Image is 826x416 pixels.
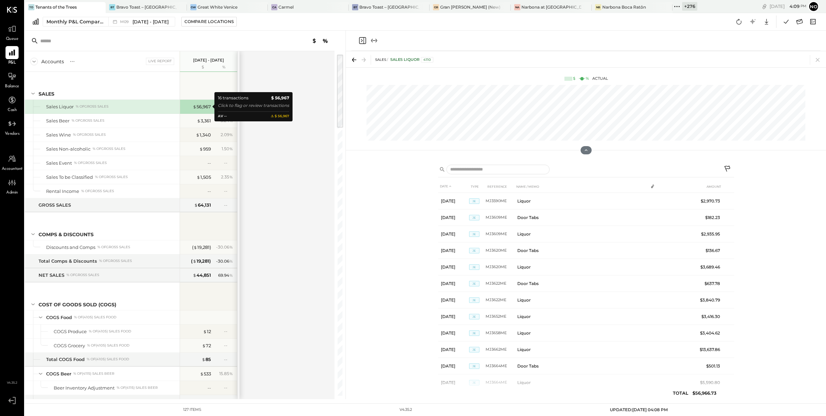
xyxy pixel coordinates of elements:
[39,258,97,264] div: Total Comps & Discounts
[197,174,211,180] div: 1,505
[438,292,469,308] td: [DATE]
[193,104,197,109] span: $
[196,132,200,138] span: $
[81,189,114,194] div: % of GROSS SALES
[486,193,515,209] td: MJ3590ME
[486,358,515,374] td: MJ3664ME
[0,152,24,172] a: Accountant
[6,190,18,196] span: Admin
[54,342,85,349] div: COGS Grocery
[193,272,211,278] div: 44,851
[610,407,668,412] span: UPDATED: [DATE] 04:08 PM
[515,308,648,325] td: Liquor
[193,244,197,250] span: $
[595,4,601,10] div: NB
[486,308,515,325] td: MJ3652ME
[208,385,211,391] div: --
[194,202,198,208] span: $
[192,244,211,251] div: ( 19,281 )
[46,188,79,195] div: Rental Income
[515,193,648,209] td: Liquor
[74,161,107,165] div: % of GROSS SALES
[46,132,71,138] div: Sales Wine
[278,4,294,10] div: Carmel
[194,202,211,208] div: 64,131
[486,226,515,242] td: MJ3609ME
[421,57,433,63] div: 4110
[203,329,207,334] span: $
[133,19,169,25] span: [DATE] - [DATE]
[87,343,129,348] div: % of (4105) Sales Food
[515,391,648,407] td: Liquor
[486,341,515,358] td: MJ3662ME
[46,174,93,180] div: Sales To be Classified
[229,146,233,151] span: %
[438,180,469,193] th: DATE
[469,198,479,204] span: JE
[602,4,646,10] div: Narbona Boca Ratōn
[74,315,116,320] div: % of (4105) Sales Food
[208,188,211,195] div: --
[43,17,175,26] button: Monthly P&L Comparison M09[DATE] - [DATE]
[486,209,515,226] td: MJ3609ME
[213,65,235,70] div: %
[271,95,289,101] b: $ 56,967
[696,374,723,391] td: $5,590.80
[370,36,378,45] button: Expand panel (e)
[229,371,233,376] span: %
[200,371,211,377] div: 533
[515,292,648,308] td: Liquor
[120,20,131,24] span: M09
[438,341,469,358] td: [DATE]
[109,4,115,10] div: BT
[0,176,24,196] a: Admin
[224,342,233,348] div: --
[486,325,515,341] td: MJ3658ME
[202,357,205,362] span: $
[438,226,469,242] td: [DATE]
[221,174,233,180] div: 2.35
[229,174,233,179] span: %
[469,380,479,385] span: JE
[39,272,64,278] div: NET SALES
[41,58,64,65] div: Accounts
[271,4,277,10] div: Ca
[224,160,233,166] div: --
[486,259,515,275] td: MJ3620ME
[438,259,469,275] td: [DATE]
[271,113,289,119] b: 𝚫 $ 56,967
[184,19,234,24] div: Compare Locations
[200,371,204,376] span: $
[359,4,419,10] div: Bravo Toast – [GEOGRAPHIC_DATA]
[199,398,211,405] div: 533
[0,46,24,66] a: P&L
[696,180,723,193] th: AMOUNT
[224,328,233,334] div: --
[696,325,723,341] td: $3,404.62
[358,36,367,45] button: Close panel
[0,94,24,113] a: Cash
[218,272,233,278] div: 69.94
[5,84,19,90] span: Balance
[486,242,515,259] td: MJ3620ME
[222,146,233,152] div: 1.50
[54,385,115,391] div: Beer Inventory Adjustment
[352,4,358,10] div: BT
[469,347,479,352] span: JE
[486,292,515,308] td: MJ3622ME
[438,275,469,292] td: [DATE]
[202,356,211,363] div: 85
[390,57,433,63] div: Sales Liquor
[46,103,74,110] div: Sales Liquor
[46,244,95,251] div: Discounts and Comps
[54,328,87,335] div: COGS Produce
[117,385,158,390] div: % of (4115) Sales Beer
[6,36,19,42] span: Queue
[39,231,94,238] div: Comps & Discounts
[515,259,648,275] td: Liquor
[219,371,233,377] div: 15.85
[193,103,211,110] div: 56,967
[486,180,515,193] th: REFERENCE
[696,242,723,259] td: $136.67
[440,4,500,10] div: Gran [PERSON_NAME] (New)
